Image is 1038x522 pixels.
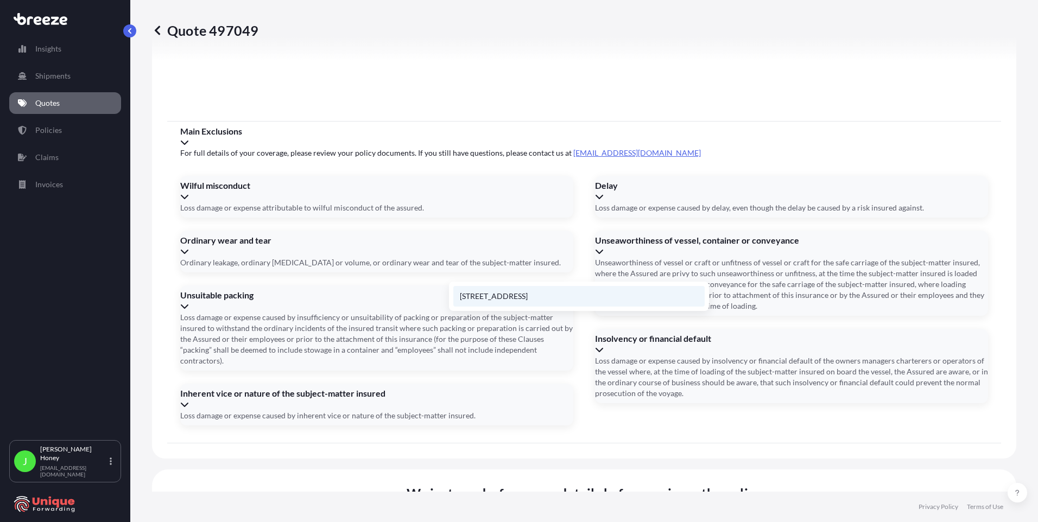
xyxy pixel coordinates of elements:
p: Quote 497049 [152,22,258,39]
div: Inherent vice or nature of the subject-matter insured [180,388,573,410]
span: Unseaworthiness of vessel, container or conveyance [595,235,988,246]
span: Insolvency or financial default [595,333,988,344]
span: Loss damage or expense caused by insufficiency or unsuitability of packing or preparation of the ... [180,312,573,366]
span: Loss damage or expense caused by insolvency or financial default of the owners managers charterer... [595,355,988,399]
a: Invoices [9,174,121,195]
img: organization-logo [14,495,76,513]
span: J [23,456,27,467]
span: Unseaworthiness of vessel or craft or unfitness of vessel or craft for the safe carriage of the s... [595,257,988,311]
span: Main Exclusions [180,126,988,137]
span: Ordinary wear and tear [180,235,573,246]
span: Unsuitable packing [180,290,573,301]
p: Policies [35,125,62,136]
p: [PERSON_NAME] Honey [40,445,107,462]
p: Insights [35,43,61,54]
a: Terms of Use [967,502,1003,511]
a: Privacy Policy [919,502,958,511]
div: Wilful misconduct [180,180,573,202]
div: Delay [595,180,988,202]
div: Unseaworthiness of vessel, container or conveyance [595,235,988,257]
span: Delay [595,180,988,191]
a: [EMAIL_ADDRESS][DOMAIN_NAME] [573,148,701,157]
a: Quotes [9,92,121,114]
div: Unsuitable packing [180,290,573,311]
p: Shipments [35,71,71,81]
a: Shipments [9,65,121,87]
p: Claims [35,152,59,163]
span: Loss damage or expense caused by inherent vice or nature of the subject-matter insured. [180,410,476,421]
div: Insolvency or financial default [595,333,988,355]
a: Policies [9,119,121,141]
p: Quotes [35,98,60,109]
p: [EMAIL_ADDRESS][DOMAIN_NAME] [40,464,107,478]
span: Wilful misconduct [180,180,573,191]
a: Claims [9,147,121,168]
span: Loss damage or expense attributable to wilful misconduct of the assured. [180,202,424,213]
div: Ordinary wear and tear [180,235,573,257]
span: For full details of your coverage, please review your policy documents. If you still have questio... [180,148,988,158]
span: We just need a few more details before we issue the policy [407,485,762,502]
span: Loss damage or expense caused by delay, even though the delay be caused by a risk insured against. [595,202,924,213]
p: Invoices [35,179,63,190]
li: [STREET_ADDRESS] [453,286,705,307]
span: Inherent vice or nature of the subject-matter insured [180,388,573,399]
a: Insights [9,38,121,60]
div: Main Exclusions [180,126,988,148]
span: Ordinary leakage, ordinary [MEDICAL_DATA] or volume, or ordinary wear and tear of the subject-mat... [180,257,561,268]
